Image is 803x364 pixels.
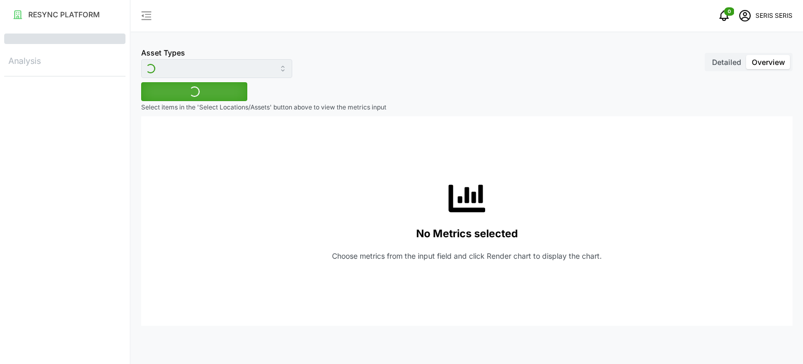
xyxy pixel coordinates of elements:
p: RESYNC PLATFORM [28,9,100,20]
p: No Metrics selected [416,225,518,242]
p: Select items in the 'Select Locations/Assets' button above to view the metrics input [141,103,793,112]
p: Analysis [4,52,125,68]
span: Overview [752,58,785,67]
a: RESYNC PLATFORM [4,4,125,25]
button: RESYNC PLATFORM [4,5,125,24]
span: 0 [728,8,731,15]
span: Detailed [712,58,741,67]
label: Asset Types [141,47,185,59]
button: schedule [735,5,755,26]
button: notifications [714,5,735,26]
p: Choose metrics from the input field and click Render chart to display the chart. [332,251,602,261]
p: SERIS SERIS [755,11,793,21]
